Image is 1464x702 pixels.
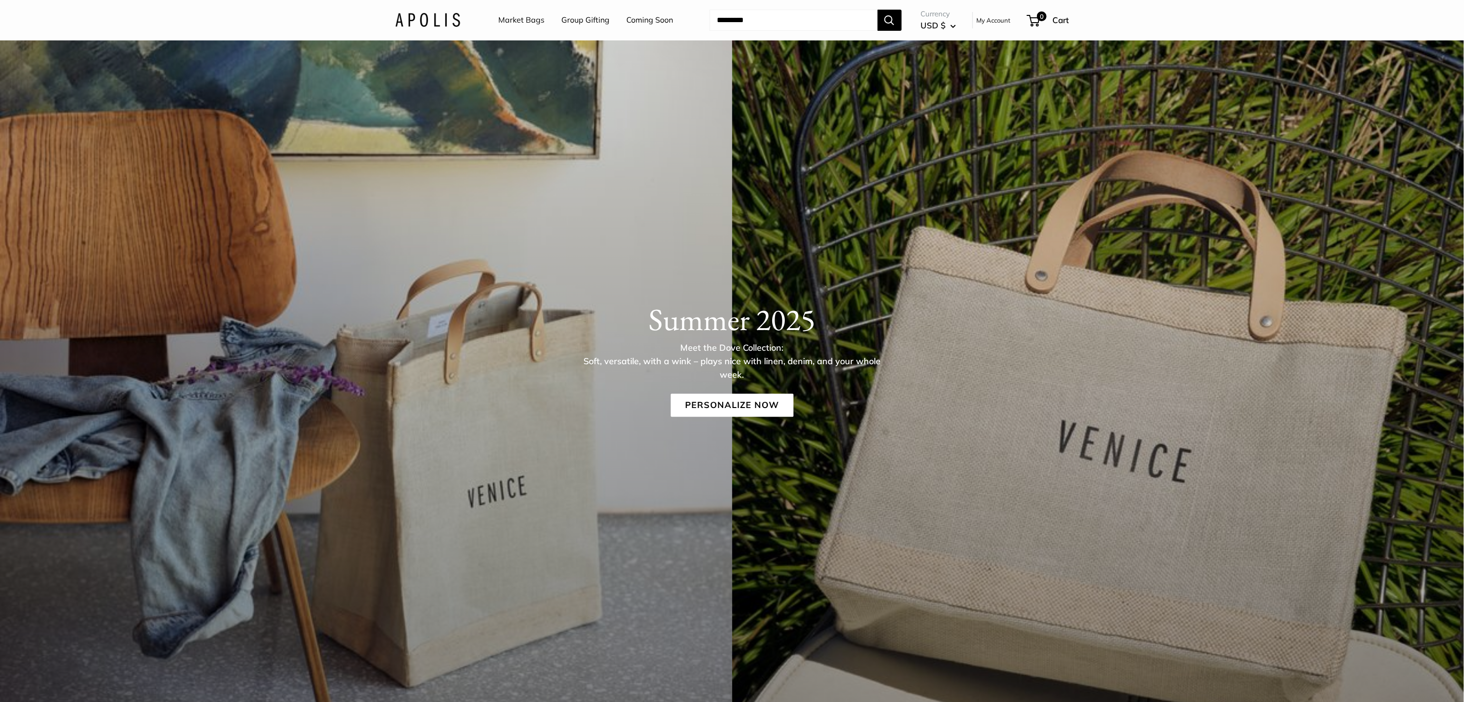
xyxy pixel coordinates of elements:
a: 0 Cart [1028,13,1069,28]
span: Cart [1053,15,1069,25]
a: Personalize Now [671,394,793,417]
h1: Summer 2025 [395,302,1069,338]
button: Search [878,10,902,31]
a: Group Gifting [562,13,610,27]
span: 0 [1036,12,1046,21]
input: Search... [710,10,878,31]
span: USD $ [921,20,946,30]
p: Meet the Dove Collection: Soft, versatile, with a wink – plays nice with linen, denim, and your w... [576,342,889,382]
span: Currency [921,7,956,21]
img: Apolis [395,13,460,27]
a: My Account [977,14,1011,26]
a: Coming Soon [627,13,674,27]
button: USD $ [921,18,956,33]
a: Market Bags [499,13,545,27]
